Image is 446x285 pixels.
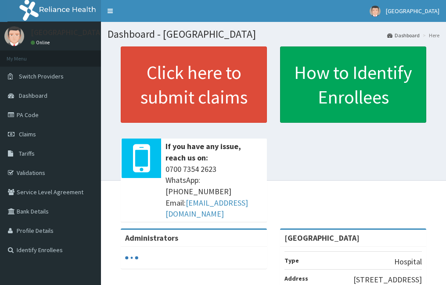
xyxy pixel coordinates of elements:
img: User Image [370,6,381,17]
a: Online [31,39,52,46]
p: [GEOGRAPHIC_DATA] [31,28,103,36]
span: 0700 7354 2623 WhatsApp: [PHONE_NUMBER] Email: [165,164,263,220]
b: If you have any issue, reach us on: [165,141,241,163]
a: How to Identify Enrollees [280,46,426,123]
span: Tariffs [19,150,35,157]
strong: [GEOGRAPHIC_DATA] [284,233,360,243]
li: Here [421,32,439,39]
p: Hospital [394,256,422,267]
span: Claims [19,130,36,138]
span: [GEOGRAPHIC_DATA] [386,7,439,15]
b: Address [284,274,308,282]
h1: Dashboard - [GEOGRAPHIC_DATA] [108,28,439,40]
a: Dashboard [387,32,420,39]
span: Dashboard [19,92,47,100]
b: Administrators [125,233,178,243]
svg: audio-loading [125,251,138,264]
b: Type [284,256,299,264]
a: Click here to submit claims [121,46,267,123]
img: User Image [4,26,24,46]
a: [EMAIL_ADDRESS][DOMAIN_NAME] [165,198,248,219]
span: Switch Providers [19,72,64,80]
